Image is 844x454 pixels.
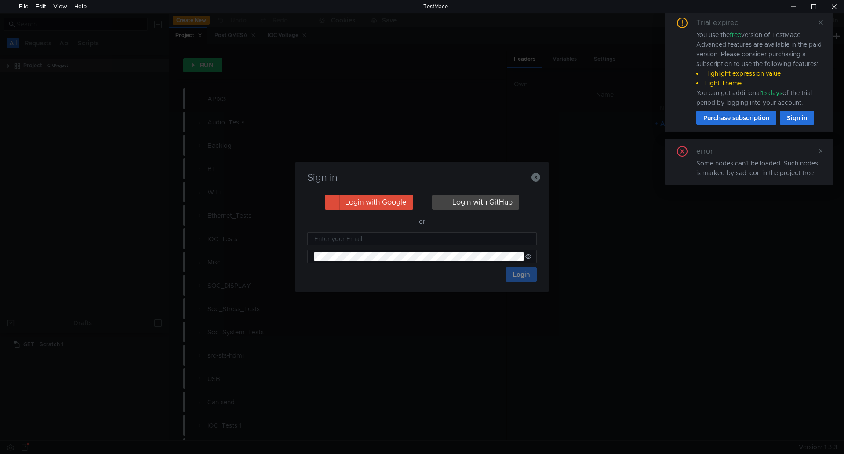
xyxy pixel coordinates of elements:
[696,69,823,78] li: Highlight expression value
[730,31,741,39] span: free
[696,78,823,88] li: Light Theme
[696,111,776,125] button: Purchase subscription
[432,195,519,210] button: Login with GitHub
[696,18,749,28] div: Trial expired
[325,195,413,210] button: Login with Google
[307,216,537,227] div: — or —
[780,111,814,125] button: Sign in
[696,158,823,178] div: Some nodes can't be loaded. Such nodes is marked by sad icon in the project tree.
[696,30,823,107] div: You use the version of TestMace. Advanced features are available in the paid version. Please cons...
[306,172,538,183] h3: Sign in
[696,146,724,157] div: error
[761,89,782,97] span: 15 days
[314,234,531,244] input: Enter your Email
[696,88,823,107] div: You can get additional of the trial period by logging into your account.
